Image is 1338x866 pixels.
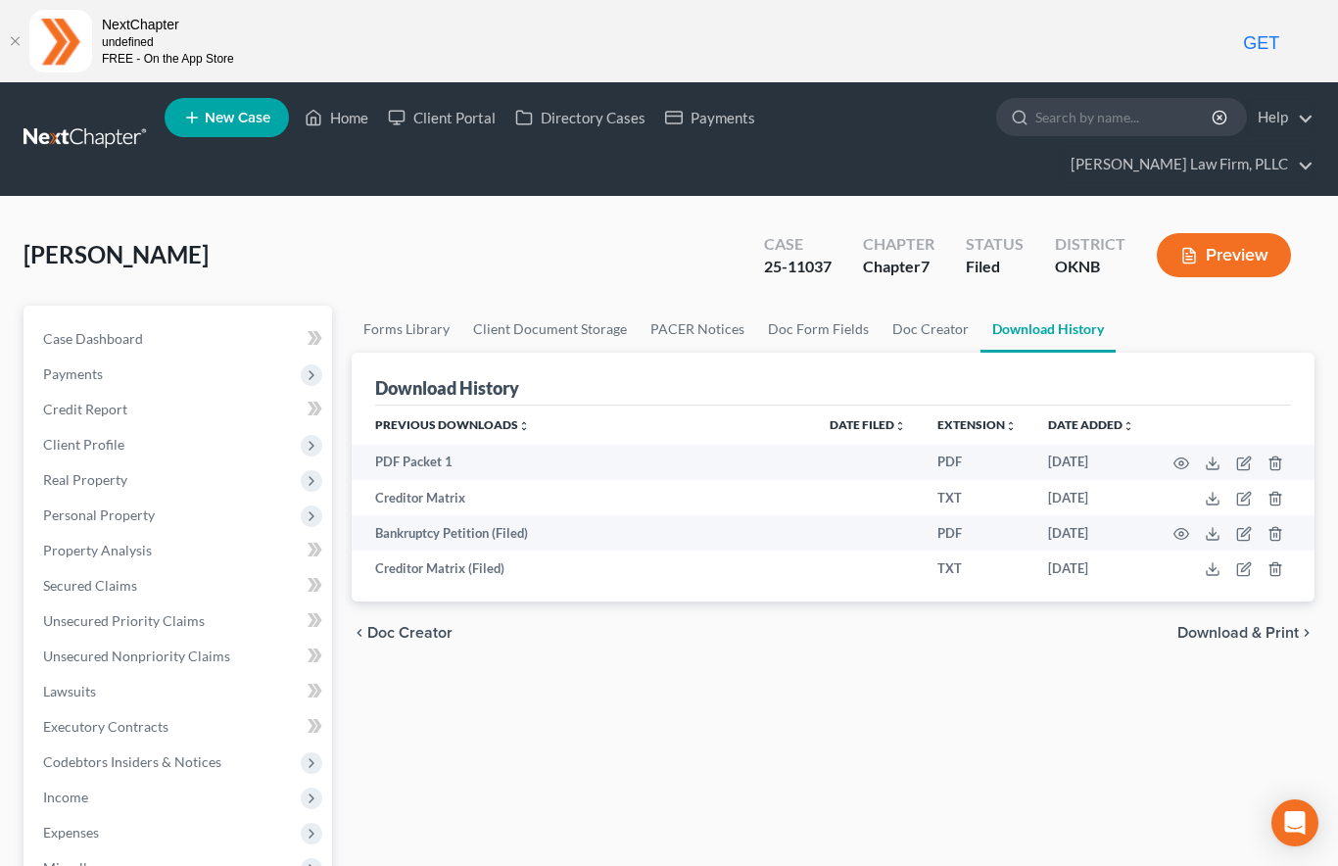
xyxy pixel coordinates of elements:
[518,420,530,432] i: unfold_more
[352,480,815,515] td: Creditor Matrix
[1194,31,1328,57] a: GET
[43,542,152,558] span: Property Analysis
[43,471,127,488] span: Real Property
[1032,515,1150,551] td: [DATE]
[352,515,815,551] td: Bankruptcy Petition (Filed)
[764,233,832,256] div: Case
[921,257,930,275] span: 7
[922,551,1032,586] td: TXT
[27,674,332,709] a: Lawsuits
[43,648,230,664] span: Unsecured Nonpriority Claims
[27,392,332,427] a: Credit Report
[43,824,99,841] span: Expenses
[1005,420,1017,432] i: unfold_more
[894,420,906,432] i: unfold_more
[1061,147,1314,182] a: [PERSON_NAME] Law Firm, PLLC
[966,233,1024,256] div: Status
[27,321,332,357] a: Case Dashboard
[205,111,270,125] span: New Case
[27,709,332,745] a: Executory Contracts
[102,51,234,68] div: FREE - On the App Store
[352,625,367,641] i: chevron_left
[43,612,205,629] span: Unsecured Priority Claims
[1032,445,1150,480] td: [DATE]
[639,306,756,353] a: PACER Notices
[43,753,221,770] span: Codebtors Insiders & Notices
[764,256,832,278] div: 25-11037
[43,330,143,347] span: Case Dashboard
[1055,233,1125,256] div: District
[43,577,137,594] span: Secured Claims
[1035,99,1215,135] input: Search by name...
[1248,100,1314,135] a: Help
[352,551,815,586] td: Creditor Matrix (Filed)
[881,306,980,353] a: Doc Creator
[375,376,519,400] div: Download History
[43,718,168,735] span: Executory Contracts
[378,100,505,135] a: Client Portal
[27,603,332,639] a: Unsecured Priority Claims
[1299,625,1314,641] i: chevron_right
[43,436,124,453] span: Client Profile
[922,445,1032,480] td: PDF
[27,568,332,603] a: Secured Claims
[980,306,1116,353] a: Download History
[352,306,461,353] a: Forms Library
[830,417,906,432] a: Date Filedunfold_more
[102,15,234,34] div: NextChapter
[1032,480,1150,515] td: [DATE]
[43,789,88,805] span: Income
[937,417,1017,432] a: Extensionunfold_more
[505,100,655,135] a: Directory Cases
[24,240,209,268] span: [PERSON_NAME]
[1157,233,1291,277] button: Preview
[367,625,453,641] span: Doc Creator
[1055,256,1125,278] div: OKNB
[1048,417,1134,432] a: Date addedunfold_more
[27,533,332,568] a: Property Analysis
[1243,33,1279,53] span: GET
[922,515,1032,551] td: PDF
[352,445,815,480] td: PDF Packet 1
[1177,625,1314,641] button: Download & Print chevron_right
[461,306,639,353] a: Client Document Storage
[966,256,1024,278] div: Filed
[43,683,96,699] span: Lawsuits
[756,306,881,353] a: Doc Form Fields
[27,639,332,674] a: Unsecured Nonpriority Claims
[352,406,1315,586] div: Previous Downloads
[1271,799,1318,846] div: Open Intercom Messenger
[863,256,934,278] div: Chapter
[863,233,934,256] div: Chapter
[295,100,378,135] a: Home
[1032,551,1150,586] td: [DATE]
[375,417,530,432] a: Previous Downloadsunfold_more
[102,34,234,51] div: undefined
[43,401,127,417] span: Credit Report
[922,480,1032,515] td: TXT
[352,625,453,641] button: chevron_left Doc Creator
[1123,420,1134,432] i: unfold_more
[43,365,103,382] span: Payments
[43,506,155,523] span: Personal Property
[1177,625,1299,641] span: Download & Print
[655,100,765,135] a: Payments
